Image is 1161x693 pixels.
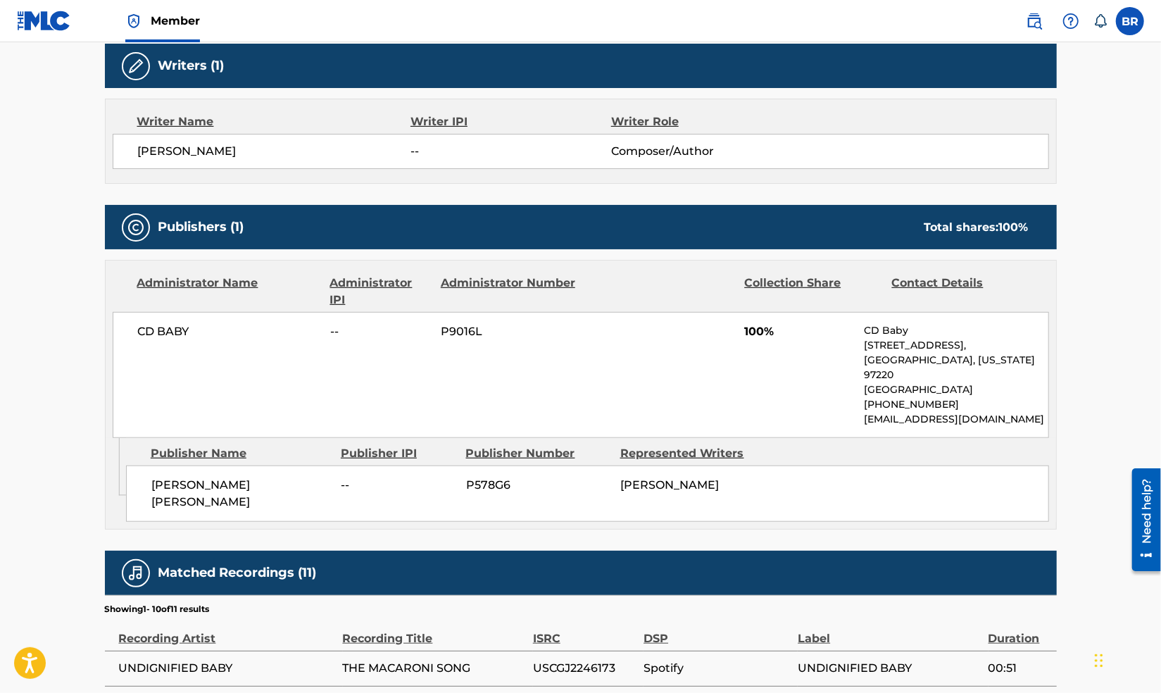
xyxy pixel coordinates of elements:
[151,445,330,462] div: Publisher Name
[127,58,144,75] img: Writers
[1057,7,1085,35] div: Help
[119,616,336,647] div: Recording Artist
[127,565,144,582] img: Matched Recordings
[864,338,1048,353] p: [STREET_ADDRESS],
[158,565,317,581] h5: Matched Recordings (11)
[330,323,430,340] span: --
[158,219,244,235] h5: Publishers (1)
[410,143,610,160] span: --
[1095,639,1103,682] div: Drag
[892,275,1029,308] div: Contact Details
[341,477,456,494] span: --
[533,616,636,647] div: ISRC
[744,323,853,340] span: 100%
[441,275,577,308] div: Administrator Number
[1116,7,1144,35] div: User Menu
[341,445,456,462] div: Publisher IPI
[137,113,411,130] div: Writer Name
[864,397,1048,412] p: [PHONE_NUMBER]
[466,477,610,494] span: P578G6
[798,660,981,677] span: UNDIGNIFIED BABY
[1122,463,1161,577] iframe: Resource Center
[1091,625,1161,693] iframe: Chat Widget
[744,275,881,308] div: Collection Share
[125,13,142,30] img: Top Rightsholder
[864,412,1048,427] p: [EMAIL_ADDRESS][DOMAIN_NAME]
[644,660,791,677] span: Spotify
[330,275,430,308] div: Administrator IPI
[343,616,526,647] div: Recording Title
[611,143,793,160] span: Composer/Author
[611,113,793,130] div: Writer Role
[533,660,636,677] span: USCGJ2246173
[620,445,764,462] div: Represented Writers
[1026,13,1043,30] img: search
[644,616,791,647] div: DSP
[17,11,71,31] img: MLC Logo
[119,660,336,677] span: UNDIGNIFIED BABY
[1093,14,1107,28] div: Notifications
[798,616,981,647] div: Label
[410,113,611,130] div: Writer IPI
[864,382,1048,397] p: [GEOGRAPHIC_DATA]
[864,323,1048,338] p: CD Baby
[151,477,331,511] span: [PERSON_NAME] [PERSON_NAME]
[864,353,1048,382] p: [GEOGRAPHIC_DATA], [US_STATE] 97220
[466,445,610,462] div: Publisher Number
[343,660,526,677] span: THE MACARONI SONG
[151,13,200,29] span: Member
[1020,7,1048,35] a: Public Search
[999,220,1029,234] span: 100 %
[105,603,210,616] p: Showing 1 - 10 of 11 results
[924,219,1029,236] div: Total shares:
[138,143,411,160] span: [PERSON_NAME]
[158,58,225,74] h5: Writers (1)
[620,478,719,492] span: [PERSON_NAME]
[441,323,577,340] span: P9016L
[137,275,320,308] div: Administrator Name
[989,660,1050,677] span: 00:51
[989,616,1050,647] div: Duration
[138,323,320,340] span: CD BABY
[127,219,144,236] img: Publishers
[1062,13,1079,30] img: help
